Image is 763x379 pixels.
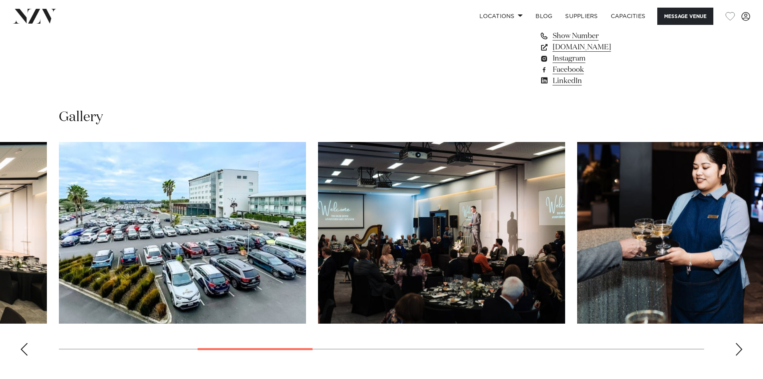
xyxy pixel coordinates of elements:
[59,142,306,324] swiper-slide: 4 / 14
[540,53,670,64] a: Instagram
[540,75,670,87] a: LinkedIn
[657,8,713,25] button: Message Venue
[559,8,604,25] a: SUPPLIERS
[13,9,56,23] img: nzv-logo.png
[59,108,103,126] h2: Gallery
[604,8,652,25] a: Capacities
[540,42,670,53] a: [DOMAIN_NAME]
[529,8,559,25] a: BLOG
[318,142,565,324] swiper-slide: 5 / 14
[473,8,529,25] a: Locations
[540,64,670,75] a: Facebook
[540,30,670,42] a: Show Number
